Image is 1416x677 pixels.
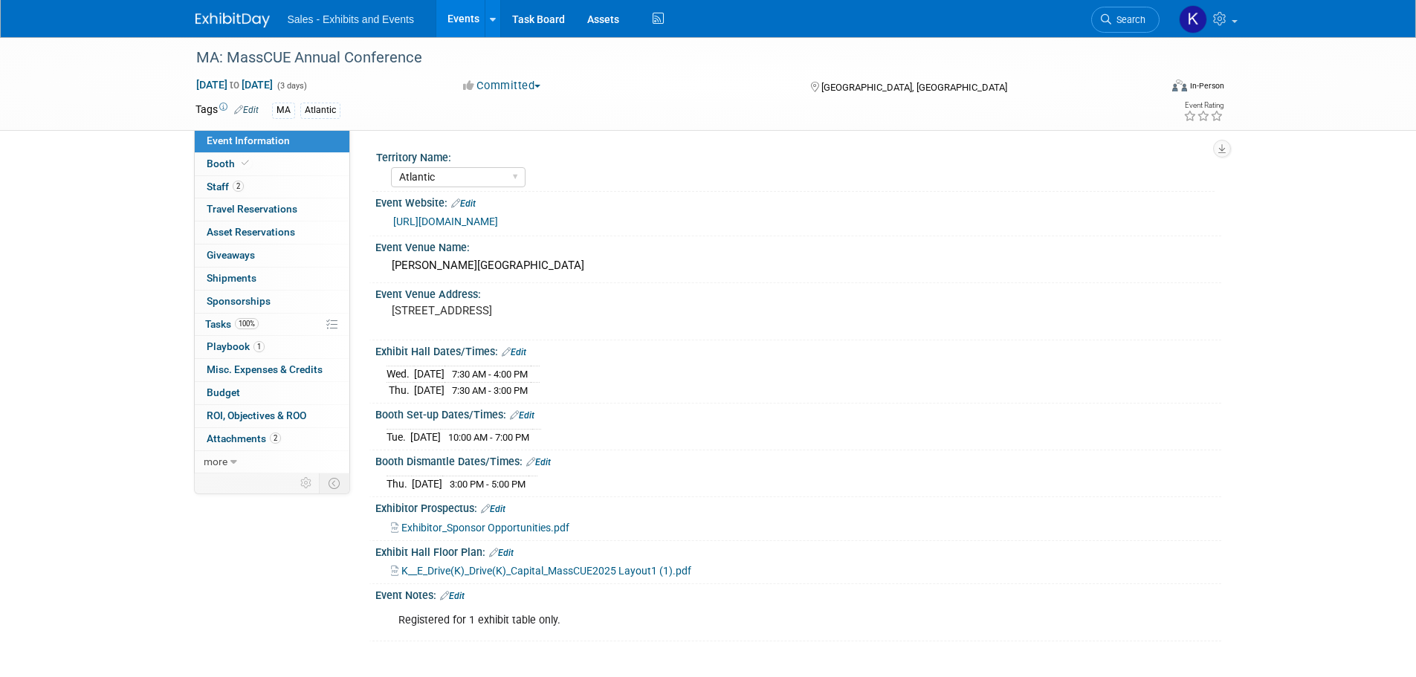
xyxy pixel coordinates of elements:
[207,340,265,352] span: Playbook
[195,359,349,381] a: Misc. Expenses & Credits
[235,318,259,329] span: 100%
[414,366,444,382] td: [DATE]
[1183,102,1223,109] div: Event Rating
[195,221,349,244] a: Asset Reservations
[387,254,1210,277] div: [PERSON_NAME][GEOGRAPHIC_DATA]
[195,382,349,404] a: Budget
[234,105,259,115] a: Edit
[204,456,227,467] span: more
[195,428,349,450] a: Attachments2
[401,522,569,534] span: Exhibitor_Sponsor Opportunities.pdf
[393,216,498,227] a: [URL][DOMAIN_NAME]
[207,181,244,192] span: Staff
[207,135,290,146] span: Event Information
[276,81,307,91] span: (3 days)
[242,159,249,167] i: Booth reservation complete
[376,146,1215,165] div: Territory Name:
[375,584,1221,603] div: Event Notes:
[207,203,297,215] span: Travel Reservations
[253,341,265,352] span: 1
[195,78,274,91] span: [DATE] [DATE]
[294,473,320,493] td: Personalize Event Tab Strip
[401,565,691,577] span: K__E_Drive(K)_Drive(K)_Capital_MassCUE2025 Layout1 (1).pdf
[387,382,414,398] td: Thu.
[1189,80,1224,91] div: In-Person
[489,548,514,558] a: Edit
[195,451,349,473] a: more
[195,336,349,358] a: Playbook1
[821,82,1007,93] span: [GEOGRAPHIC_DATA], [GEOGRAPHIC_DATA]
[375,541,1221,560] div: Exhibit Hall Floor Plan:
[288,13,414,25] span: Sales - Exhibits and Events
[195,198,349,221] a: Travel Reservations
[450,479,526,490] span: 3:00 PM - 5:00 PM
[207,433,281,444] span: Attachments
[195,405,349,427] a: ROI, Objectives & ROO
[207,272,256,284] span: Shipments
[195,153,349,175] a: Booth
[375,497,1221,516] div: Exhibitor Prospectus:
[375,404,1221,423] div: Booth Set-up Dates/Times:
[195,102,259,119] td: Tags
[451,198,476,209] a: Edit
[458,78,546,94] button: Committed
[388,606,1058,635] div: Registered for 1 exhibit table only.
[207,226,295,238] span: Asset Reservations
[233,181,244,192] span: 2
[1172,80,1187,91] img: Format-Inperson.png
[387,429,410,444] td: Tue.
[1072,77,1225,100] div: Event Format
[195,176,349,198] a: Staff2
[207,295,271,307] span: Sponsorships
[375,192,1221,211] div: Event Website:
[207,249,255,261] span: Giveaways
[391,565,691,577] a: K__E_Drive(K)_Drive(K)_Capital_MassCUE2025 Layout1 (1).pdf
[448,432,529,443] span: 10:00 AM - 7:00 PM
[452,369,528,380] span: 7:30 AM - 4:00 PM
[272,103,295,118] div: MA
[207,158,252,169] span: Booth
[510,410,534,421] a: Edit
[300,103,340,118] div: Atlantic
[195,130,349,152] a: Event Information
[375,283,1221,302] div: Event Venue Address:
[195,268,349,290] a: Shipments
[207,409,306,421] span: ROI, Objectives & ROO
[452,385,528,396] span: 7:30 AM - 3:00 PM
[195,314,349,336] a: Tasks100%
[526,457,551,467] a: Edit
[1111,14,1145,25] span: Search
[375,340,1221,360] div: Exhibit Hall Dates/Times:
[412,476,442,491] td: [DATE]
[387,476,412,491] td: Thu.
[1179,5,1207,33] img: Kara Haven
[319,473,349,493] td: Toggle Event Tabs
[502,347,526,357] a: Edit
[227,79,242,91] span: to
[270,433,281,444] span: 2
[391,522,569,534] a: Exhibitor_Sponsor Opportunities.pdf
[414,382,444,398] td: [DATE]
[392,304,711,317] pre: [STREET_ADDRESS]
[195,13,270,27] img: ExhibitDay
[207,363,323,375] span: Misc. Expenses & Credits
[207,386,240,398] span: Budget
[387,366,414,382] td: Wed.
[191,45,1137,71] div: MA: MassCUE Annual Conference
[375,450,1221,470] div: Booth Dismantle Dates/Times:
[410,429,441,444] td: [DATE]
[205,318,259,330] span: Tasks
[195,244,349,267] a: Giveaways
[440,591,465,601] a: Edit
[1091,7,1160,33] a: Search
[375,236,1221,255] div: Event Venue Name:
[481,504,505,514] a: Edit
[195,291,349,313] a: Sponsorships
